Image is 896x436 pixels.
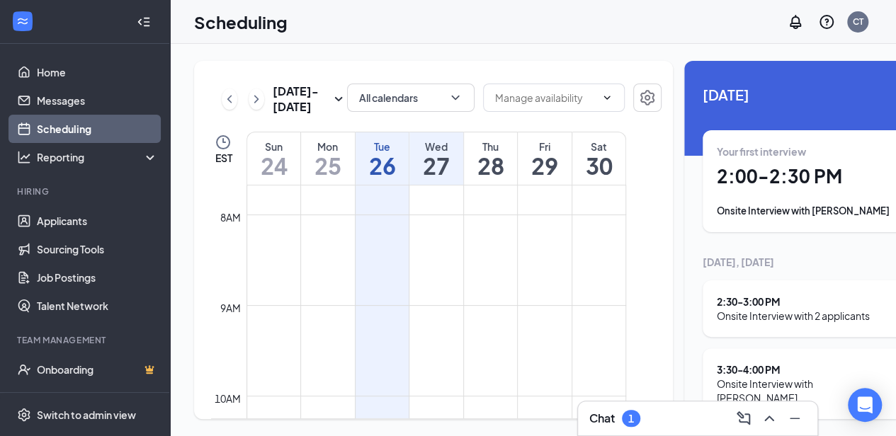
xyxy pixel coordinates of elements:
a: OnboardingCrown [37,355,158,384]
div: 3:30 - 4:00 PM [717,362,892,377]
div: 2:30 - 3:00 PM [717,294,870,309]
svg: Notifications [787,13,804,30]
a: August 30, 2025 [572,132,625,185]
h1: 30 [572,154,625,178]
button: Minimize [783,407,806,430]
h1: 27 [409,154,463,178]
span: EST [215,151,232,165]
a: Job Postings [37,263,158,292]
a: Settings [633,84,662,115]
a: Talent Network [37,292,158,320]
div: 9am [217,300,244,316]
svg: Settings [639,89,656,106]
div: Onsite Interview with [PERSON_NAME] [717,377,892,405]
a: Scheduling [37,115,158,143]
h1: 25 [301,154,355,178]
div: 1 [628,413,634,425]
a: Applicants [37,207,158,235]
svg: ChevronRight [249,91,263,108]
h1: Scheduling [194,10,288,34]
a: August 29, 2025 [518,132,572,185]
div: Reporting [37,150,159,164]
a: August 26, 2025 [356,132,409,185]
div: CT [853,16,863,28]
svg: Clock [215,134,232,151]
svg: Analysis [17,150,31,164]
a: Messages [37,86,158,115]
a: August 27, 2025 [409,132,463,185]
svg: ComposeMessage [735,410,752,427]
div: Open Intercom Messenger [848,388,882,422]
svg: Minimize [786,410,803,427]
a: August 25, 2025 [301,132,355,185]
svg: ChevronUp [761,410,778,427]
svg: ChevronDown [601,92,613,103]
button: All calendarsChevronDown [347,84,475,112]
svg: WorkstreamLogo [16,14,30,28]
svg: QuestionInfo [818,13,835,30]
svg: ChevronDown [448,91,463,105]
div: 10am [212,391,244,406]
div: Switch to admin view [37,408,136,422]
svg: Collapse [137,15,151,29]
button: ChevronUp [758,407,781,430]
button: ComposeMessage [732,407,755,430]
div: Fri [518,139,572,154]
button: ChevronLeft [222,88,237,110]
div: Onsite Interview with 2 applicants [717,309,870,323]
div: Sat [572,139,625,154]
a: Sourcing Tools [37,235,158,263]
div: Thu [464,139,518,154]
a: TeamCrown [37,384,158,412]
a: August 24, 2025 [247,132,300,185]
div: Sun [247,139,300,154]
a: August 28, 2025 [464,132,518,185]
div: Hiring [17,185,155,197]
input: Manage availability [495,90,596,105]
h1: 26 [356,154,409,178]
svg: ChevronLeft [222,91,237,108]
svg: SmallChevronDown [330,91,347,108]
h1: 24 [247,154,300,178]
div: 8am [217,210,244,225]
a: Home [37,58,158,86]
h1: 28 [464,154,518,178]
button: ChevronRight [249,88,264,110]
div: Tue [356,139,409,154]
h1: 29 [518,154,572,178]
svg: Settings [17,408,31,422]
h3: [DATE] - [DATE] [273,84,330,115]
button: Settings [633,84,662,112]
div: Team Management [17,334,155,346]
h3: Chat [589,411,615,426]
div: Mon [301,139,355,154]
div: Wed [409,139,463,154]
